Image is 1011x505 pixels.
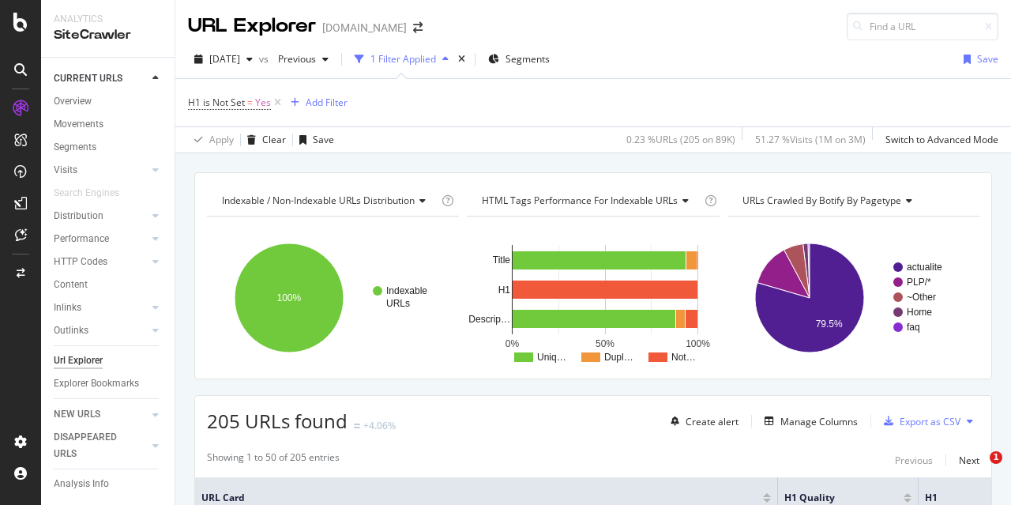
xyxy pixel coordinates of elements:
div: 51.27 % Visits ( 1M on 3M ) [755,133,866,146]
div: Analysis Info [54,476,109,492]
div: NEW URLS [54,406,100,423]
button: Segments [482,47,556,72]
text: 50% [596,338,614,349]
div: CURRENT URLS [54,70,122,87]
span: URL Card [201,491,759,505]
button: Previous [895,450,933,469]
a: Overview [54,93,163,110]
text: Uniq… [537,352,566,363]
div: 0.23 % URLs ( 205 on 89K ) [626,133,735,146]
a: Inlinks [54,300,148,316]
div: Search Engines [54,185,119,202]
div: DISAPPEARED URLS [54,429,133,462]
div: Manage Columns [780,415,858,428]
div: Save [313,133,334,146]
a: Url Explorer [54,352,163,369]
div: [DOMAIN_NAME] [322,20,407,36]
div: Showing 1 to 50 of 205 entries [207,450,340,469]
text: actualite [907,262,942,273]
text: Title [493,254,511,266]
a: Outlinks [54,322,148,339]
div: Apply [209,133,234,146]
div: Url Explorer [54,352,103,369]
span: HTML Tags Performance for Indexable URLs [482,194,678,207]
div: Outlinks [54,322,88,339]
text: 100% [686,338,710,349]
div: Content [54,277,88,293]
a: HTTP Codes [54,254,148,270]
text: faq [907,322,920,333]
iframe: Intercom live chat [957,451,995,489]
text: 0% [505,338,520,349]
svg: A chart. [207,229,455,367]
div: Export as CSV [900,415,960,428]
div: 1 Filter Applied [370,52,436,66]
div: Clear [262,133,286,146]
span: H1 [925,491,961,505]
div: HTTP Codes [54,254,107,270]
span: URLs Crawled By Botify By pagetype [742,194,901,207]
a: CURRENT URLS [54,70,148,87]
span: Yes [255,92,271,114]
span: Segments [505,52,550,66]
span: 2025 Jul. 29th [209,52,240,66]
a: Movements [54,116,163,133]
button: Previous [272,47,335,72]
text: ~Other [907,292,936,303]
text: Dupl… [604,352,633,363]
a: NEW URLS [54,406,148,423]
span: = [247,96,253,109]
span: 1 [990,451,1002,464]
div: Visits [54,162,77,179]
button: Apply [188,127,234,153]
svg: A chart. [727,229,975,367]
svg: A chart. [467,229,715,367]
button: Switch to Advanced Mode [879,127,998,153]
a: Search Engines [54,185,135,202]
button: Add Filter [284,93,348,112]
text: Not… [671,352,696,363]
div: Add Filter [306,96,348,109]
div: Analytics [54,13,162,26]
a: Analysis Info [54,476,163,492]
text: 79.5% [815,318,842,330]
text: PLP/* [907,277,931,288]
input: Find a URL [847,13,998,40]
div: Previous [895,454,933,467]
div: Segments [54,139,96,156]
button: Export as CSV [878,409,960,434]
button: [DATE] [188,47,259,72]
div: Switch to Advanced Mode [885,133,998,146]
a: Distribution [54,208,148,224]
div: SiteCrawler [54,26,162,44]
div: Performance [54,231,109,247]
a: Performance [54,231,148,247]
div: Movements [54,116,103,133]
h4: HTML Tags Performance for Indexable URLs [479,188,701,213]
button: Save [293,127,334,153]
text: 100% [277,292,302,303]
a: Content [54,277,163,293]
span: H1 is Not Set [188,96,245,109]
span: vs [259,52,272,66]
div: +4.06% [363,419,396,432]
button: Save [957,47,998,72]
a: Visits [54,162,148,179]
div: URL Explorer [188,13,316,40]
div: arrow-right-arrow-left [413,22,423,33]
div: Explorer Bookmarks [54,375,139,392]
text: H1 [498,285,511,296]
h4: Indexable / Non-Indexable URLs Distribution [219,188,438,213]
div: times [455,51,468,67]
text: Indexable [386,285,427,296]
button: 1 Filter Applied [348,47,455,72]
div: Overview [54,93,92,110]
a: Segments [54,139,163,156]
div: Create alert [686,415,739,428]
a: DISAPPEARED URLS [54,429,148,462]
text: Descrip… [469,314,511,325]
span: Indexable / Non-Indexable URLs distribution [222,194,415,207]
